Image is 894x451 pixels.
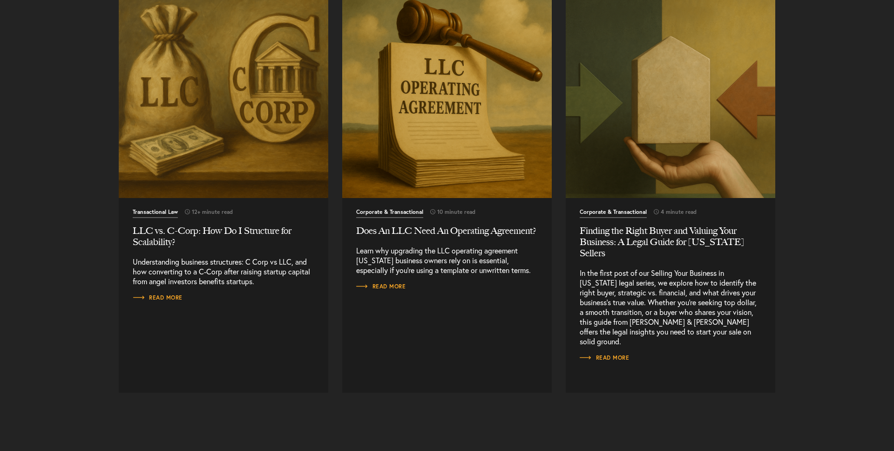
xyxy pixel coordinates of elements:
[580,208,761,346] a: Read More
[580,268,761,346] p: In the first post of our Selling Your Business in [US_STATE] legal series, we explore how to iden...
[356,284,406,289] span: Read More
[133,208,314,286] a: Read More
[580,355,630,361] span: Read More
[178,209,233,215] span: 12+ minute read
[133,295,183,301] span: Read More
[356,282,406,291] a: Read More
[356,209,423,218] span: Corporate & Transactional
[580,209,647,218] span: Corporate & Transactional
[647,209,697,215] span: 4 minute read
[133,257,314,286] p: Understanding business structures: C Corp vs LLC, and how converting to a C-Corp after raising st...
[133,225,314,247] h2: LLC vs. C-Corp: How Do I Structure for Scalability?
[430,209,435,214] img: icon-time-light.svg
[356,225,538,236] h2: Does An LLC Need An Operating Agreement?
[580,225,761,259] h2: Finding the Right Buyer and Valuing Your Business: A Legal Guide for [US_STATE] Sellers
[580,353,630,362] a: Read More
[423,209,475,215] span: 10 minute read
[133,209,178,218] span: Transactional Law
[356,208,538,275] a: Read More
[356,246,538,275] p: Learn why upgrading the LLC operating agreement [US_STATE] business owners rely on is essential, ...
[654,209,659,214] img: icon-time-light.svg
[133,293,183,302] a: Read More
[185,209,190,214] img: icon-time-light.svg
